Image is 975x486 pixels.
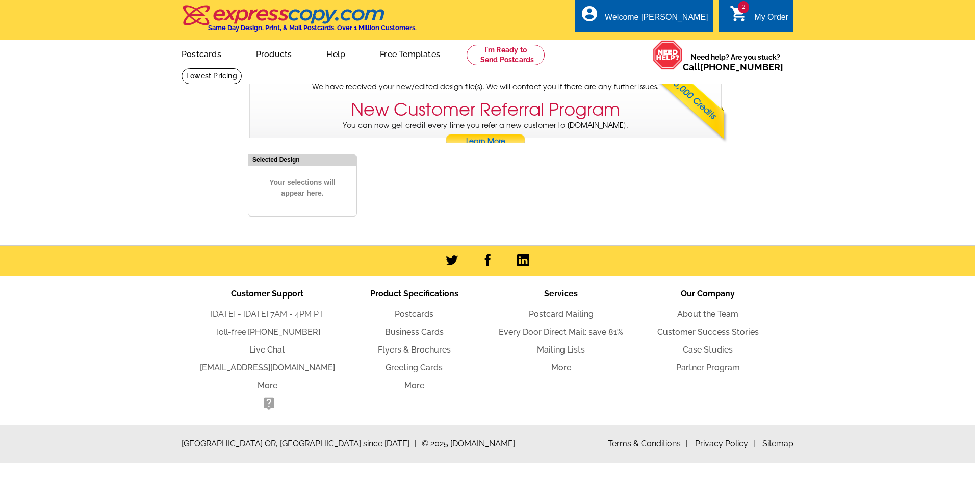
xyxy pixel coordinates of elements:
a: More [404,381,424,390]
a: 2 shopping_cart My Order [730,11,788,24]
a: [PHONE_NUMBER] [700,62,783,72]
a: Flyers & Brochures [378,345,451,355]
span: Customer Support [231,289,303,299]
li: [DATE] - [DATE] 7AM - 4PM PT [194,308,341,320]
div: My Order [754,13,788,27]
a: Partner Program [676,363,740,372]
a: [EMAIL_ADDRESS][DOMAIN_NAME] [200,363,335,372]
span: Our Company [681,289,735,299]
img: help [653,40,683,70]
a: Same Day Design, Print, & Mail Postcards. Over 1 Million Customers. [182,12,417,32]
a: Postcards [395,309,433,319]
li: Toll-free: [194,326,341,338]
span: © 2025 [DOMAIN_NAME] [422,438,515,450]
h4: Same Day Design, Print, & Mail Postcards. Over 1 Million Customers. [208,24,417,32]
p: You can now get credit every time you refer a new customer to [DOMAIN_NAME]. [250,120,721,149]
iframe: LiveChat chat widget [832,454,975,486]
span: Services [544,289,578,299]
div: Selected Design [248,155,356,165]
a: Business Cards [385,327,444,337]
a: Greeting Cards [386,363,443,372]
a: Postcards [165,41,238,65]
h3: New Customer Referral Program [351,99,620,120]
a: More [551,363,571,372]
span: Your selections will appear here. [256,167,349,209]
a: Case Studies [683,345,733,355]
a: Free Templates [364,41,456,65]
a: [PHONE_NUMBER] [248,327,320,337]
span: Need help? Are you stuck? [683,52,788,72]
a: Every Door Direct Mail: save 81% [499,327,623,337]
a: Sitemap [762,439,793,448]
a: More [258,381,277,390]
div: Welcome [PERSON_NAME] [605,13,708,27]
span: Call [683,62,783,72]
a: Mailing Lists [537,345,585,355]
span: We have received your new/edited design file(s). We will contact you if there are any further iss... [312,82,659,92]
span: [GEOGRAPHIC_DATA] OR, [GEOGRAPHIC_DATA] since [DATE] [182,438,417,450]
i: shopping_cart [730,5,748,23]
a: Customer Success Stories [657,327,759,337]
a: Privacy Policy [695,439,755,448]
a: Products [240,41,309,65]
a: Terms & Conditions [608,439,688,448]
a: About the Team [677,309,738,319]
span: Product Specifications [370,289,458,299]
span: 2 [738,1,749,13]
a: Help [310,41,362,65]
a: Postcard Mailing [529,309,594,319]
a: Live Chat [249,345,285,355]
a: Learn More [445,134,526,149]
i: account_circle [580,5,599,23]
